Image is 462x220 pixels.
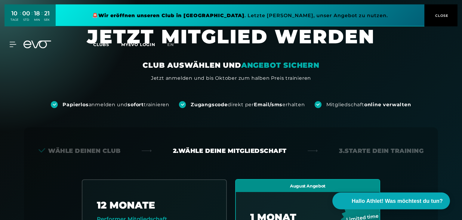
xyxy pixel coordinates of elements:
[167,42,174,47] span: en
[11,18,18,22] div: TAGE
[121,42,155,47] a: MYEVO LOGIN
[32,10,32,26] div: :
[352,197,443,205] span: Hallo Athlet! Was möchtest du tun?
[143,60,319,70] div: CLUB AUSWÄHLEN UND
[63,101,169,108] div: anmelden und trainieren
[339,147,423,155] div: 3. Starte dein Training
[22,9,30,18] div: 00
[173,147,287,155] div: 2. Wähle deine Mitgliedschaft
[93,42,109,47] span: Clubs
[191,102,228,107] strong: Zugangscode
[424,5,457,26] button: CLOSE
[364,102,411,107] strong: online verwalten
[44,9,50,18] div: 21
[34,9,40,18] div: 18
[22,18,30,22] div: STD
[34,18,40,22] div: MIN
[241,61,319,70] em: ANGEBOT SICHERN
[11,9,18,18] div: 10
[44,18,50,22] div: SEK
[128,102,144,107] strong: sofort
[332,193,450,209] button: Hallo Athlet! Was möchtest du tun?
[38,147,121,155] div: Wähle deinen Club
[434,13,448,18] span: CLOSE
[93,42,121,47] a: Clubs
[167,41,181,48] a: en
[151,75,311,82] div: Jetzt anmelden und bis Oktober zum halben Preis trainieren
[63,102,88,107] strong: Papierlos
[254,102,282,107] strong: Email/sms
[20,10,21,26] div: :
[326,101,411,108] div: Mitgliedschaft
[191,101,305,108] div: direkt per erhalten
